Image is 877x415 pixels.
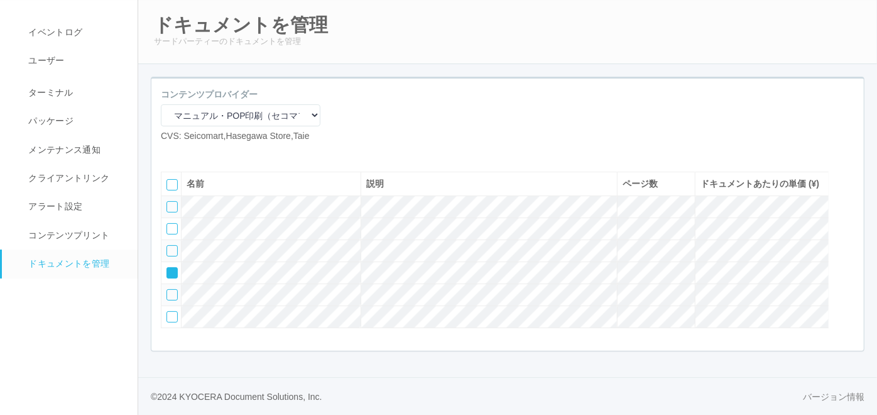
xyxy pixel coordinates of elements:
a: バージョン情報 [803,390,864,404]
a: ターミナル [2,75,149,107]
span: ドキュメントを管理 [25,258,109,268]
a: ユーザー [2,47,149,75]
div: ドキュメントあたりの単価 (¥) [700,177,824,191]
a: コンテンツプリント [2,221,149,250]
a: ドキュメントを管理 [2,250,149,278]
a: メンテナンス通知 [2,136,149,164]
span: イベントログ [25,27,82,37]
a: アラート設定 [2,192,149,221]
span: パッケージ [25,116,74,126]
a: クライアントリンク [2,164,149,192]
span: メンテナンス通知 [25,145,101,155]
span: CVS: Seicomart,Hasegawa Store,Taie [161,131,310,141]
span: ターミナル [25,87,74,97]
span: ユーザー [25,55,64,65]
span: クライアントリンク [25,173,109,183]
div: 上に移動 [839,194,858,219]
p: サードパーティーのドキュメントを管理 [154,35,861,48]
div: 最上部に移動 [839,169,858,194]
a: イベントログ [2,18,149,47]
div: 説明 [366,177,612,191]
span: © 2024 KYOCERA Document Solutions, Inc. [151,392,322,402]
label: コンテンツプロバイダー [161,88,258,101]
div: ページ数 [623,177,690,191]
h2: ドキュメントを管理 [154,14,861,35]
div: 名前 [187,177,356,191]
div: 最下部に移動 [839,244,858,269]
a: パッケージ [2,107,149,135]
div: 下に移動 [839,219,858,244]
span: コンテンツプリント [25,230,109,240]
span: アラート設定 [25,201,82,211]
